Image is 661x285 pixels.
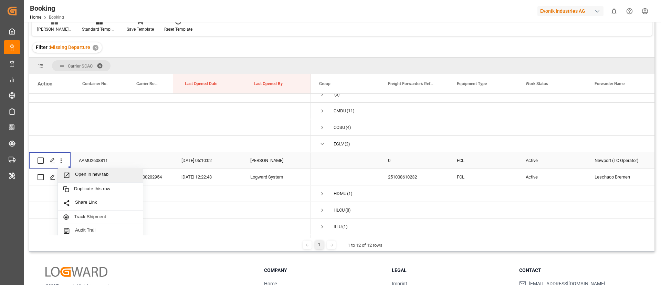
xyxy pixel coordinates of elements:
div: HDMU [334,186,346,202]
div: 560500202954 [125,169,173,185]
span: Last Opened Date [185,81,217,86]
div: EGLV [334,136,344,152]
div: Press SPACE to select this row. [29,152,311,169]
div: 251008610232 [380,169,449,185]
h3: Contact [519,267,638,274]
div: Evonik Industries AG [537,6,604,16]
div: Press SPACE to select this row. [29,202,311,218]
div: Press SPACE to select this row. [29,185,311,202]
span: Forwarder Name [595,81,625,86]
span: Equipment Type [457,81,487,86]
div: Save Template [127,26,154,32]
span: (8) [345,202,351,218]
div: Press SPACE to select this row. [29,169,311,185]
span: Group [319,81,330,86]
button: Evonik Industries AG [537,4,606,18]
span: Missing Departure [50,44,90,50]
div: Action [38,81,52,87]
span: Work Status [526,81,548,86]
div: Newport (TC Operator) [586,152,655,169]
span: Last Opened By [254,81,283,86]
button: show 0 new notifications [606,3,622,19]
div: Active [517,152,586,169]
a: Home [30,15,41,20]
div: Press SPACE to select this row. [29,103,311,119]
div: Press SPACE to select this row. [29,136,311,152]
button: Help Center [622,3,637,19]
div: Booking [30,3,64,13]
div: 0 [380,152,449,169]
div: [PERSON_NAME] M [37,26,72,32]
div: 1 to 12 of 12 rows [348,242,382,249]
h3: Company [264,267,383,274]
span: Container No. [82,81,107,86]
div: [PERSON_NAME] [242,152,311,169]
div: Reset Template [164,26,192,32]
div: FCL [449,169,517,185]
div: COSU [334,120,345,135]
div: Logward System [242,169,311,185]
div: CMDU [334,103,346,119]
span: Carrier Booking No. [136,81,159,86]
div: Press SPACE to select this row. [29,119,311,136]
div: ✕ [93,45,98,51]
span: (2) [345,136,350,152]
h3: Legal [392,267,511,274]
div: [DATE] 12:22:48 [173,169,242,185]
div: HLCU [334,202,345,218]
span: (1) [347,186,353,202]
div: [DATE] 05:10:02 [173,152,242,169]
div: IILU [334,219,342,235]
div: Press SPACE to select this row. [29,235,311,252]
div: Press SPACE to select this row. [29,218,311,235]
span: (1) [342,219,348,235]
div: Leschaco Bremen [586,169,655,185]
span: Filter : [36,44,50,50]
span: Carrier SCAC [68,63,93,69]
span: (3) [334,86,340,102]
div: Standard Templates [82,26,116,32]
div: AAMU2608811 [71,152,125,169]
span: (11) [347,103,355,119]
span: Freight Forwarder's Reference No. [388,81,434,86]
div: Press SPACE to select this row. [29,86,311,103]
span: (4) [346,120,351,135]
div: 1 [315,241,324,249]
div: Active [517,169,586,185]
img: Logward Logo [45,267,107,277]
div: FCL [449,152,517,169]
